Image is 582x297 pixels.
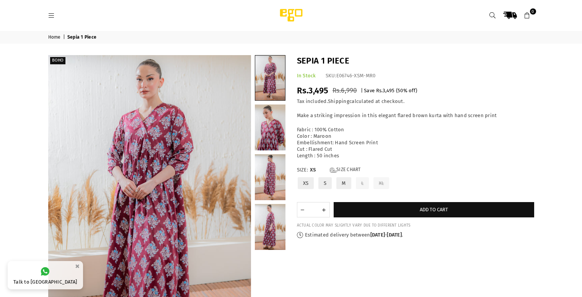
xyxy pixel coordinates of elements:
label: XL [373,176,390,190]
span: E06746-XSM-MR0 [336,73,376,78]
div: SKU: [326,73,376,79]
label: S [318,176,333,190]
p: Make a striking impression in this elegant flared brown kurta with hand screen print [297,113,534,119]
button: × [73,260,82,273]
p: Fabric : 100% Cotton Color : Maroon Embellishment: Hand Screen Print Cut : Flared Cut Length : 50... [297,127,534,159]
p: Estimated delivery between - . [297,232,534,238]
span: 50 [398,88,403,93]
span: Sepia 1 Piece [67,34,98,41]
a: 0 [520,8,534,22]
span: XS [310,167,325,173]
time: [DATE] [387,232,402,238]
span: | [63,34,66,41]
div: Tax included. calculated at checkout. [297,98,534,105]
quantity-input: Quantity [297,202,330,217]
span: ( % off) [396,88,417,93]
label: L [355,176,370,190]
a: Shipping [328,98,349,104]
a: Home [48,34,62,41]
h1: Sepia 1 Piece [297,55,534,67]
span: In Stock [297,73,316,78]
nav: breadcrumbs [42,31,540,44]
a: Menu [45,12,59,18]
label: XS [297,176,315,190]
button: Add to cart [334,202,534,217]
label: Size: [297,167,534,173]
div: ACTUAL COLOR MAY SLIGHTLY VARY DUE TO DIFFERENT LIGHTS [297,223,534,228]
span: Add to cart [420,207,448,212]
span: | [361,88,363,93]
span: Rs.3,495 [376,88,395,93]
label: BOHO [50,57,65,64]
a: Talk to [GEOGRAPHIC_DATA] [8,261,83,289]
label: M [336,176,352,190]
img: Ego [259,8,324,23]
span: 0 [530,8,536,15]
span: Rs.3,495 [297,85,329,96]
span: Rs.6,990 [333,86,357,95]
a: Search [486,8,500,22]
span: Save [364,88,375,93]
time: [DATE] [370,232,385,238]
a: Size Chart [330,167,361,173]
